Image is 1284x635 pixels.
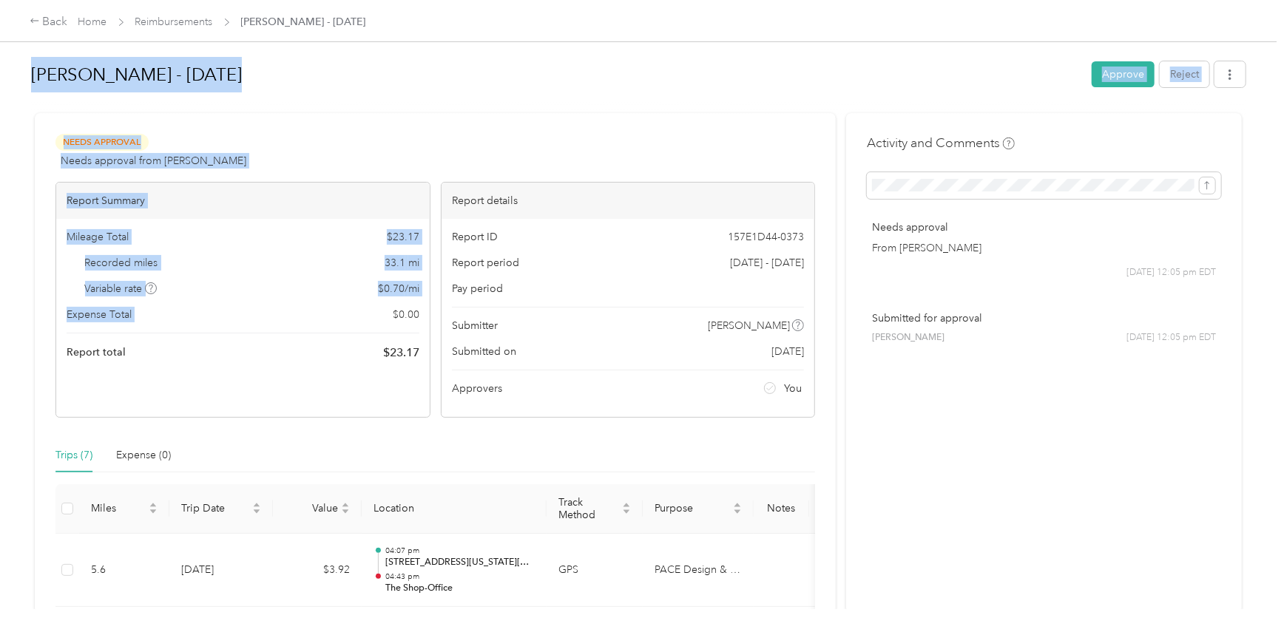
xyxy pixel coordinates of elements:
[181,502,249,515] span: Trip Date
[79,484,169,534] th: Miles
[252,507,261,516] span: caret-down
[452,381,502,396] span: Approvers
[149,500,158,509] span: caret-up
[241,14,366,30] span: [PERSON_NAME] - [DATE]
[85,255,158,271] span: Recorded miles
[771,344,804,359] span: [DATE]
[67,344,126,360] span: Report total
[383,344,419,361] span: $ 23.17
[1201,552,1284,635] iframe: Everlance-gr Chat Button Frame
[55,447,92,463] div: Trips (7)
[655,502,730,515] span: Purpose
[1126,266,1216,279] span: [DATE] 12:05 pm EDT
[1160,61,1209,87] button: Reject
[867,134,1015,152] h4: Activity and Comments
[385,556,535,569] p: [STREET_ADDRESS][US_STATE][US_STATE]
[643,534,754,608] td: PACE Design & Construction
[341,500,350,509] span: caret-up
[558,496,619,521] span: Track Method
[872,220,1216,235] p: Needs approval
[708,318,790,333] span: [PERSON_NAME]
[67,229,129,245] span: Mileage Total
[622,507,631,516] span: caret-down
[452,229,498,245] span: Report ID
[79,534,169,608] td: 5.6
[872,310,1216,326] p: Submitted for approval
[784,381,802,396] span: You
[385,255,419,271] span: 33.1 mi
[452,344,516,359] span: Submitted on
[385,546,535,556] p: 04:07 pm
[341,507,350,516] span: caret-down
[273,534,362,608] td: $3.92
[547,534,643,608] td: GPS
[733,507,742,516] span: caret-down
[872,331,945,344] span: [PERSON_NAME]
[78,16,107,28] a: Home
[452,281,503,296] span: Pay period
[643,484,754,534] th: Purpose
[733,500,742,509] span: caret-up
[91,502,146,515] span: Miles
[809,484,865,534] th: Tags
[169,484,273,534] th: Trip Date
[393,307,419,322] span: $ 0.00
[385,582,535,595] p: The Shop-Office
[442,183,815,219] div: Report details
[622,500,631,509] span: caret-up
[730,255,804,271] span: [DATE] - [DATE]
[273,484,362,534] th: Value
[55,134,149,151] span: Needs Approval
[1126,331,1216,344] span: [DATE] 12:05 pm EDT
[67,307,132,322] span: Expense Total
[285,502,338,515] span: Value
[169,534,273,608] td: [DATE]
[116,447,171,463] div: Expense (0)
[378,281,419,296] span: $ 0.70 / mi
[149,507,158,516] span: caret-down
[547,484,643,534] th: Track Method
[1092,61,1155,87] button: Approve
[385,571,535,582] p: 04:43 pm
[135,16,213,28] a: Reimbursements
[362,484,547,534] th: Location
[387,229,419,245] span: $ 23.17
[56,183,430,219] div: Report Summary
[31,57,1081,92] h1: Brian Calhan - 09/16/2025
[252,500,261,509] span: caret-up
[728,229,804,245] span: 157E1D44-0373
[754,484,809,534] th: Notes
[30,13,68,31] div: Back
[872,240,1216,256] p: From [PERSON_NAME]
[452,255,519,271] span: Report period
[452,318,498,333] span: Submitter
[85,281,158,296] span: Variable rate
[61,153,246,169] span: Needs approval from [PERSON_NAME]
